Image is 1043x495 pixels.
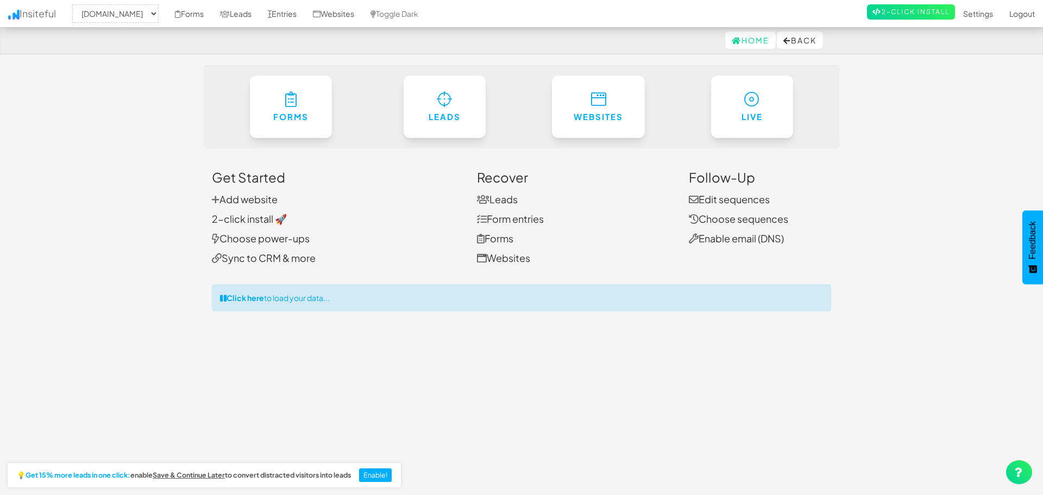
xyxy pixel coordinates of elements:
[477,212,544,225] a: Form entries
[212,232,310,245] a: Choose power-ups
[17,472,351,479] h2: 💡 enable to convert distracted visitors into leads
[153,472,225,479] a: Save & Continue Later
[212,193,278,205] a: Add website
[689,170,832,184] h3: Follow-Up
[477,193,518,205] a: Leads
[272,112,311,122] h6: Forms
[477,232,513,245] a: Forms
[250,76,332,138] a: Forms
[777,32,823,49] button: Back
[227,293,264,303] strong: Click here
[552,76,645,138] a: Websites
[733,112,772,122] h6: Live
[359,468,392,483] button: Enable!
[725,32,776,49] a: Home
[1022,210,1043,284] button: Feedback - Show survey
[689,212,788,225] a: Choose sequences
[212,252,316,264] a: Sync to CRM & more
[26,472,130,479] strong: Get 15% more leads in one click:
[404,76,486,138] a: Leads
[477,252,530,264] a: Websites
[425,112,464,122] h6: Leads
[212,284,831,311] div: to load your data...
[1028,221,1038,259] span: Feedback
[689,232,784,245] a: Enable email (DNS)
[8,10,20,20] img: icon.png
[867,4,955,20] a: 2-Click Install
[212,212,287,225] a: 2-click install 🚀
[574,112,623,122] h6: Websites
[153,471,225,479] u: Save & Continue Later
[212,170,461,184] h3: Get Started
[711,76,794,138] a: Live
[689,193,770,205] a: Edit sequences
[477,170,673,184] h3: Recover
